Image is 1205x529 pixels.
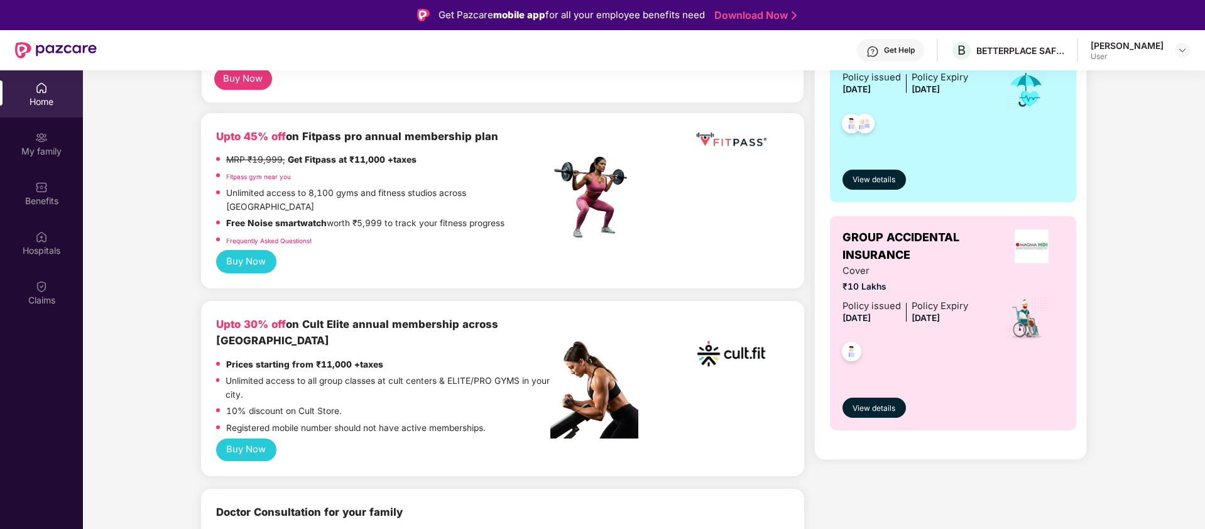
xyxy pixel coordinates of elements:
[226,218,327,228] strong: Free Noise smartwatch
[226,359,383,369] strong: Prices starting from ₹11,000 +taxes
[15,42,97,58] img: New Pazcare Logo
[842,84,871,94] span: [DATE]
[957,43,966,58] span: B
[226,237,312,244] a: Frequently Asked Questions!
[792,9,797,22] img: Stroke
[912,84,940,94] span: [DATE]
[226,155,285,165] del: MRP ₹19,999,
[226,422,486,435] p: Registered mobile number should not have active memberships.
[35,181,48,194] img: svg+xml;base64,PHN2ZyBpZD0iQmVuZWZpdHMiIHhtbG5zPSJodHRwOi8vd3d3LnczLm9yZy8yMDAwL3N2ZyIgd2lkdGg9Ij...
[1177,45,1187,55] img: svg+xml;base64,PHN2ZyBpZD0iRHJvcGRvd24tMzJ4MzIiIHhtbG5zPSJodHRwOi8vd3d3LnczLm9yZy8yMDAwL3N2ZyIgd2...
[226,405,342,418] p: 10% discount on Cult Store.
[216,318,498,347] b: on Cult Elite annual membership across [GEOGRAPHIC_DATA]
[866,45,879,58] img: svg+xml;base64,PHN2ZyBpZD0iSGVscC0zMngzMiIgeG1sbnM9Imh0dHA6Ly93d3cudzMub3JnLzIwMDAvc3ZnIiB3aWR0aD...
[214,68,272,90] button: Buy Now
[493,9,545,21] strong: mobile app
[912,299,968,314] div: Policy Expiry
[226,217,504,231] p: worth ₹5,999 to track your fitness progress
[439,8,705,23] div: Get Pazcare for all your employee benefits need
[884,45,915,55] div: Get Help
[694,128,769,151] img: fppp.png
[714,9,793,22] a: Download Now
[550,341,638,439] img: pc2.png
[842,170,906,190] button: View details
[226,187,550,214] p: Unlimited access to 8,100 gyms and fitness studios across [GEOGRAPHIC_DATA]
[216,506,403,518] b: Doctor Consultation for your family
[842,280,968,294] span: ₹10 Lakhs
[216,130,286,143] b: Upto 45% off
[842,264,968,278] span: Cover
[1091,40,1164,52] div: [PERSON_NAME]
[550,153,638,241] img: fpp.png
[842,70,901,85] div: Policy issued
[226,173,291,180] a: Fitpass gym near you
[35,280,48,293] img: svg+xml;base64,PHN2ZyBpZD0iQ2xhaW0iIHhtbG5zPSJodHRwOi8vd3d3LnczLm9yZy8yMDAwL3N2ZyIgd2lkdGg9IjIwIi...
[912,70,968,85] div: Policy Expiry
[976,45,1064,57] div: BETTERPLACE SAFETY SOLUTIONS PRIVATE LIMITED
[842,313,871,323] span: [DATE]
[836,110,867,141] img: svg+xml;base64,PHN2ZyB4bWxucz0iaHR0cDovL3d3dy53My5vcmcvMjAwMC9zdmciIHdpZHRoPSI0OC45NDMiIGhlaWdodD...
[853,174,895,186] span: View details
[836,338,867,369] img: svg+xml;base64,PHN2ZyB4bWxucz0iaHR0cDovL3d3dy53My5vcmcvMjAwMC9zdmciIHdpZHRoPSI0OC45NDMiIGhlaWdodD...
[694,316,769,391] img: cult.png
[1005,297,1048,341] img: icon
[288,155,417,165] strong: Get Fitpass at ₹11,000 +taxes
[849,110,880,141] img: svg+xml;base64,PHN2ZyB4bWxucz0iaHR0cDovL3d3dy53My5vcmcvMjAwMC9zdmciIHdpZHRoPSI0OC45NDMiIGhlaWdodD...
[1091,52,1164,62] div: User
[1015,229,1049,263] img: insurerLogo
[226,374,550,401] p: Unlimited access to all group classes at cult centers & ELITE/PRO GYMS in your city.
[417,9,430,21] img: Logo
[35,82,48,94] img: svg+xml;base64,PHN2ZyBpZD0iSG9tZSIgeG1sbnM9Imh0dHA6Ly93d3cudzMub3JnLzIwMDAvc3ZnIiB3aWR0aD0iMjAiIG...
[216,130,498,143] b: on Fitpass pro annual membership plan
[912,313,940,323] span: [DATE]
[842,398,906,418] button: View details
[842,299,901,314] div: Policy issued
[1006,69,1047,111] img: icon
[216,250,276,273] button: Buy Now
[842,229,1000,264] span: GROUP ACCIDENTAL INSURANCE
[216,439,276,462] button: Buy Now
[35,131,48,144] img: svg+xml;base64,PHN2ZyB3aWR0aD0iMjAiIGhlaWdodD0iMjAiIHZpZXdCb3g9IjAgMCAyMCAyMCIgZmlsbD0ibm9uZSIgeG...
[35,231,48,243] img: svg+xml;base64,PHN2ZyBpZD0iSG9zcGl0YWxzIiB4bWxucz0iaHR0cDovL3d3dy53My5vcmcvMjAwMC9zdmciIHdpZHRoPS...
[853,403,895,415] span: View details
[216,318,286,330] b: Upto 30% off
